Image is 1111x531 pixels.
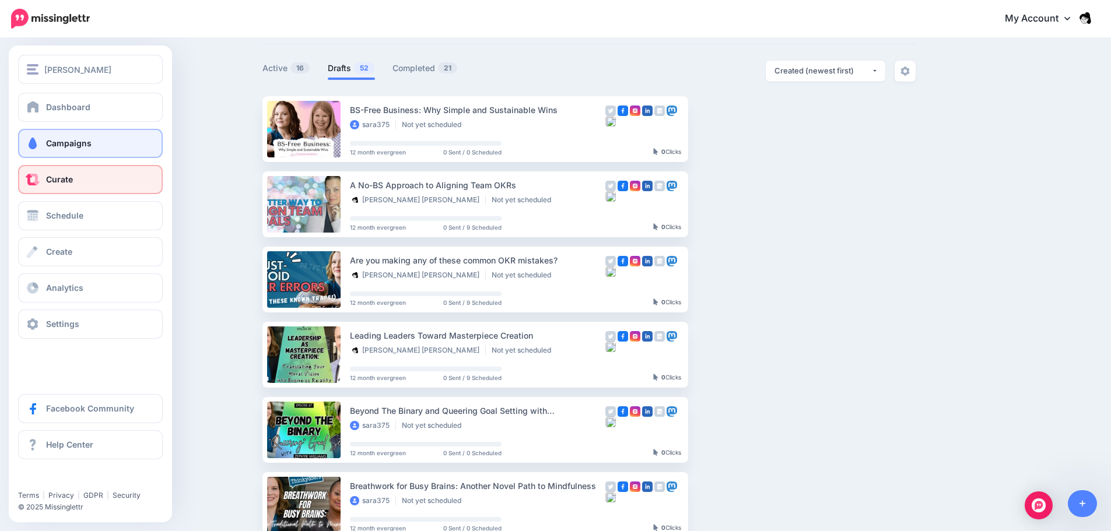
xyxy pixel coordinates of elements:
[492,270,557,280] li: Not yet scheduled
[350,254,605,267] div: Are you making any of these common OKR mistakes?
[83,491,103,500] a: GDPR
[402,120,467,129] li: Not yet scheduled
[654,181,665,191] img: google_business-grey-square.png
[642,481,653,492] img: linkedin-square.png
[350,496,396,505] li: sara375
[654,256,665,266] img: google_business-grey-square.png
[46,439,93,449] span: Help Center
[900,66,910,76] img: settings-grey.png
[642,181,653,191] img: linkedin-square.png
[18,201,163,230] a: Schedule
[350,346,486,355] li: [PERSON_NAME] [PERSON_NAME]
[392,61,458,75] a: Completed21
[605,342,616,352] img: bluesky-square.png
[605,492,616,502] img: bluesky-square.png
[653,374,681,381] div: Clicks
[993,5,1094,33] a: My Account
[653,449,681,456] div: Clicks
[661,449,665,456] b: 0
[443,375,502,381] span: 0 Sent / 9 Scheduled
[605,406,616,417] img: twitter-grey-square.png
[18,394,163,423] a: Facebook Community
[630,331,640,342] img: instagram-square.png
[18,474,107,486] iframe: Twitter Follow Button
[605,181,616,191] img: twitter-grey-square.png
[642,406,653,417] img: linkedin-square.png
[350,195,486,205] li: [PERSON_NAME] [PERSON_NAME]
[642,256,653,266] img: linkedin-square.png
[46,247,72,256] span: Create
[402,496,467,505] li: Not yet scheduled
[667,481,677,492] img: mastodon-square.png
[18,165,163,194] a: Curate
[654,331,665,342] img: google_business-grey-square.png
[661,374,665,381] b: 0
[492,195,557,205] li: Not yet scheduled
[290,62,310,73] span: 16
[618,331,628,342] img: facebook-square.png
[11,9,90,29] img: Missinglettr
[642,106,653,116] img: linkedin-square.png
[27,64,38,75] img: menu.png
[354,62,374,73] span: 52
[653,449,658,456] img: pointer-grey-darker.png
[46,283,83,293] span: Analytics
[653,224,681,231] div: Clicks
[653,299,681,306] div: Clicks
[350,450,406,456] span: 12 month evergreen
[654,106,665,116] img: google_business-grey-square.png
[46,319,79,329] span: Settings
[774,65,871,76] div: Created (newest first)
[18,491,39,500] a: Terms
[350,300,406,305] span: 12 month evergreen
[18,273,163,303] a: Analytics
[653,374,658,381] img: pointer-grey-darker.png
[654,406,665,417] img: google_business-grey-square.png
[350,404,605,417] div: Beyond The Binary and Queering Goal Setting with [PERSON_NAME]
[350,224,406,230] span: 12 month evergreen
[766,61,885,82] button: Created (newest first)
[46,210,83,220] span: Schedule
[605,331,616,342] img: twitter-grey-square.png
[350,120,396,129] li: sara375
[350,103,605,117] div: BS-Free Business: Why Simple and Sustainable Wins
[661,298,665,305] b: 0
[44,63,111,76] span: [PERSON_NAME]
[661,148,665,155] b: 0
[605,481,616,492] img: twitter-grey-square.png
[43,491,45,500] span: |
[350,329,605,342] div: Leading Leaders Toward Masterpiece Creation
[46,102,90,112] span: Dashboard
[443,149,502,155] span: 0 Sent / 0 Scheduled
[350,375,406,381] span: 12 month evergreen
[443,224,502,230] span: 0 Sent / 9 Scheduled
[46,174,73,184] span: Curate
[350,479,605,493] div: Breathwork for Busy Brains: Another Novel Path to Mindfulness
[402,421,467,430] li: Not yet scheduled
[661,223,665,230] b: 0
[618,256,628,266] img: facebook-square.png
[605,191,616,202] img: bluesky-square.png
[667,256,677,266] img: mastodon-square.png
[18,129,163,158] a: Campaigns
[667,406,677,417] img: mastodon-square.png
[492,346,557,355] li: Not yet scheduled
[18,93,163,122] a: Dashboard
[642,331,653,342] img: linkedin-square.png
[605,266,616,277] img: bluesky-square.png
[630,106,640,116] img: instagram-square.png
[113,491,141,500] a: Security
[328,61,375,75] a: Drafts52
[350,421,396,430] li: sara375
[618,181,628,191] img: facebook-square.png
[653,148,658,155] img: pointer-grey-darker.png
[653,524,658,531] img: pointer-grey-darker.png
[350,525,406,531] span: 12 month evergreen
[630,406,640,417] img: instagram-square.png
[667,181,677,191] img: mastodon-square.png
[605,417,616,427] img: bluesky-square.png
[443,450,502,456] span: 0 Sent / 0 Scheduled
[667,331,677,342] img: mastodon-square.png
[350,149,406,155] span: 12 month evergreen
[438,62,457,73] span: 21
